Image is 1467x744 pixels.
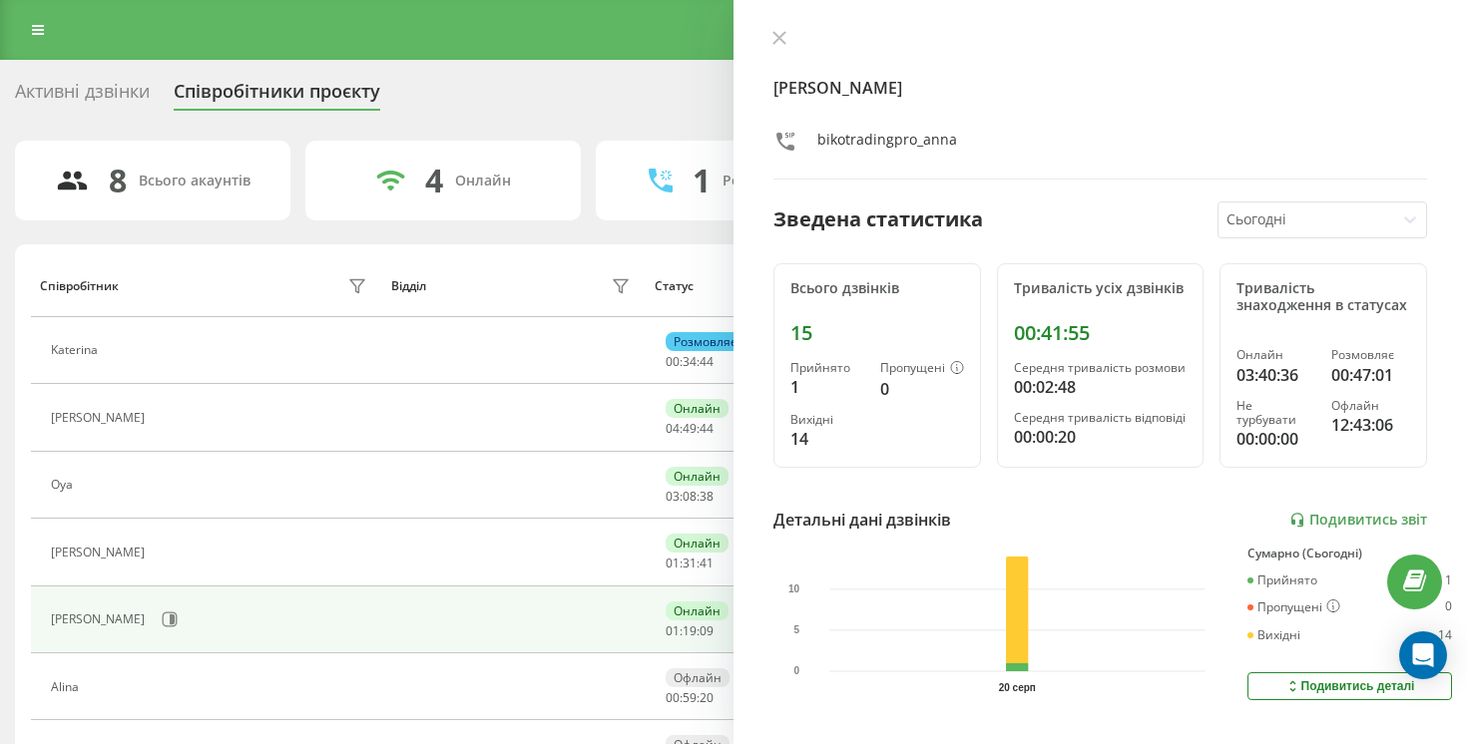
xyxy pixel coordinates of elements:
[683,555,697,571] span: 31
[666,422,714,436] div: : :
[773,204,983,234] div: Зведена статистика
[1236,399,1315,428] div: Не турбувати
[666,624,714,638] div: : :
[391,279,426,293] div: Відділ
[880,361,964,377] div: Пропущені
[1247,547,1452,560] div: Сумарно (Сьогодні)
[1014,375,1188,399] div: 00:02:48
[666,353,680,370] span: 00
[455,173,511,189] div: Онлайн
[1445,599,1452,615] div: 0
[666,332,744,351] div: Розмовляє
[1014,361,1188,375] div: Середня тривалість розмови
[1284,678,1415,694] div: Подивитись деталі
[139,173,250,189] div: Всього акаунтів
[683,689,697,706] span: 59
[1247,628,1300,642] div: Вихідні
[666,399,729,418] div: Онлайн
[693,162,711,199] div: 1
[700,488,714,505] span: 38
[683,622,697,639] span: 19
[1014,321,1188,345] div: 00:41:55
[683,420,697,437] span: 49
[666,691,714,705] div: : :
[666,488,680,505] span: 03
[666,555,680,571] span: 01
[1236,280,1410,314] div: Тривалість знаходження в статусах
[666,557,714,570] div: : :
[1236,348,1315,362] div: Онлайн
[999,682,1036,693] text: 20 серп
[773,76,1427,100] h4: [PERSON_NAME]
[1445,573,1452,587] div: 1
[666,534,729,553] div: Онлайн
[790,280,964,297] div: Всього дзвінків
[790,375,864,399] div: 1
[880,377,964,401] div: 0
[700,555,714,571] span: 41
[700,420,714,437] span: 44
[1331,348,1410,362] div: Розмовляє
[1331,363,1410,387] div: 00:47:01
[723,173,819,189] div: Розмовляють
[51,411,150,425] div: [PERSON_NAME]
[1014,425,1188,449] div: 00:00:20
[1236,363,1315,387] div: 03:40:36
[666,467,729,486] div: Онлайн
[683,488,697,505] span: 08
[1289,512,1427,529] a: Подивитись звіт
[1014,280,1188,297] div: Тривалість усіх дзвінків
[174,81,380,112] div: Співробітники проєкту
[51,612,150,626] div: [PERSON_NAME]
[790,361,864,375] div: Прийнято
[666,490,714,504] div: : :
[700,622,714,639] span: 09
[51,546,150,559] div: [PERSON_NAME]
[666,420,680,437] span: 04
[666,622,680,639] span: 01
[773,508,951,532] div: Детальні дані дзвінків
[794,624,800,635] text: 5
[666,601,729,620] div: Онлайн
[788,583,800,594] text: 10
[51,680,84,694] div: Alina
[1236,427,1315,451] div: 00:00:00
[1399,631,1447,679] div: Open Intercom Messenger
[683,353,697,370] span: 34
[1331,399,1410,413] div: Офлайн
[51,478,78,492] div: Oya
[666,689,680,706] span: 00
[790,427,864,451] div: 14
[655,279,694,293] div: Статус
[700,353,714,370] span: 44
[1247,672,1452,700] button: Подивитись деталі
[1247,573,1317,587] div: Прийнято
[817,130,957,159] div: bikotradingpro_anna
[15,81,150,112] div: Активні дзвінки
[700,689,714,706] span: 20
[109,162,127,199] div: 8
[666,668,730,687] div: Офлайн
[425,162,443,199] div: 4
[790,413,864,427] div: Вихідні
[794,666,800,677] text: 0
[51,343,103,357] div: Katerina
[1014,411,1188,425] div: Середня тривалість відповіді
[666,355,714,369] div: : :
[40,279,119,293] div: Співробітник
[1247,599,1340,615] div: Пропущені
[1438,628,1452,642] div: 14
[1331,413,1410,437] div: 12:43:06
[790,321,964,345] div: 15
